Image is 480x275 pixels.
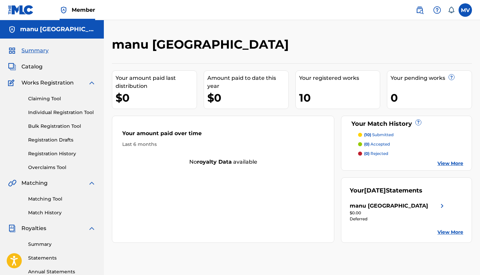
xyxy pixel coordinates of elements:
span: ? [416,120,421,125]
img: MLC Logo [8,5,34,15]
div: $0 [116,90,197,105]
img: expand [88,224,96,232]
a: Registration Drafts [28,136,96,144]
img: search [416,6,424,14]
div: Your amount paid over time [122,129,324,141]
span: Member [72,6,95,14]
div: Notifications [448,7,455,13]
a: Bulk Registration Tool [28,123,96,130]
span: Catalog [21,63,43,71]
div: manu [GEOGRAPHIC_DATA] [350,202,428,210]
a: Public Search [413,3,426,17]
a: Overclaims Tool [28,164,96,171]
a: Individual Registration Tool [28,109,96,116]
img: expand [88,79,96,87]
div: Your amount paid last distribution [116,74,197,90]
p: accepted [364,141,390,147]
strong: royalty data [197,159,232,165]
img: help [433,6,441,14]
span: Matching [21,179,48,187]
img: expand [88,179,96,187]
img: Top Rightsholder [60,6,68,14]
span: Summary [21,47,49,55]
h5: manu la habana [20,25,96,33]
div: Last 6 months [122,141,324,148]
a: CatalogCatalog [8,63,43,71]
a: Statements [28,255,96,262]
span: Works Registration [21,79,74,87]
img: Summary [8,47,16,55]
img: right chevron icon [438,202,446,210]
a: (0) rejected [358,151,463,157]
a: View More [437,229,463,236]
iframe: Resource Center [461,174,480,231]
span: (10) [364,132,371,137]
a: Claiming Tool [28,95,96,102]
a: View More [437,160,463,167]
div: Your pending works [391,74,472,82]
div: Deferred [350,216,446,222]
a: manu [GEOGRAPHIC_DATA]right chevron icon$0.00Deferred [350,202,446,222]
span: Royalties [21,224,46,232]
div: Your Match History [350,119,463,128]
a: (0) accepted [358,141,463,147]
img: Accounts [8,25,16,34]
a: Matching Tool [28,196,96,203]
a: Registration History [28,150,96,157]
img: Matching [8,179,16,187]
a: Match History [28,209,96,216]
img: Royalties [8,224,16,232]
div: Your registered works [299,74,380,82]
span: (0) [364,142,369,147]
div: Amount paid to date this year [207,74,288,90]
div: No available [112,158,334,166]
img: Works Registration [8,79,17,87]
div: Help [430,3,444,17]
img: Catalog [8,63,16,71]
a: (10) submitted [358,132,463,138]
h2: manu [GEOGRAPHIC_DATA] [112,37,292,52]
p: submitted [364,132,394,138]
div: $0 [207,90,288,105]
span: [DATE] [364,187,386,194]
div: Your Statements [350,186,422,195]
span: ? [449,74,454,80]
div: User Menu [459,3,472,17]
span: (0) [364,151,369,156]
a: Summary [28,241,96,248]
div: $0.00 [350,210,446,216]
div: 0 [391,90,472,105]
p: rejected [364,151,388,157]
div: 10 [299,90,380,105]
a: SummarySummary [8,47,49,55]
